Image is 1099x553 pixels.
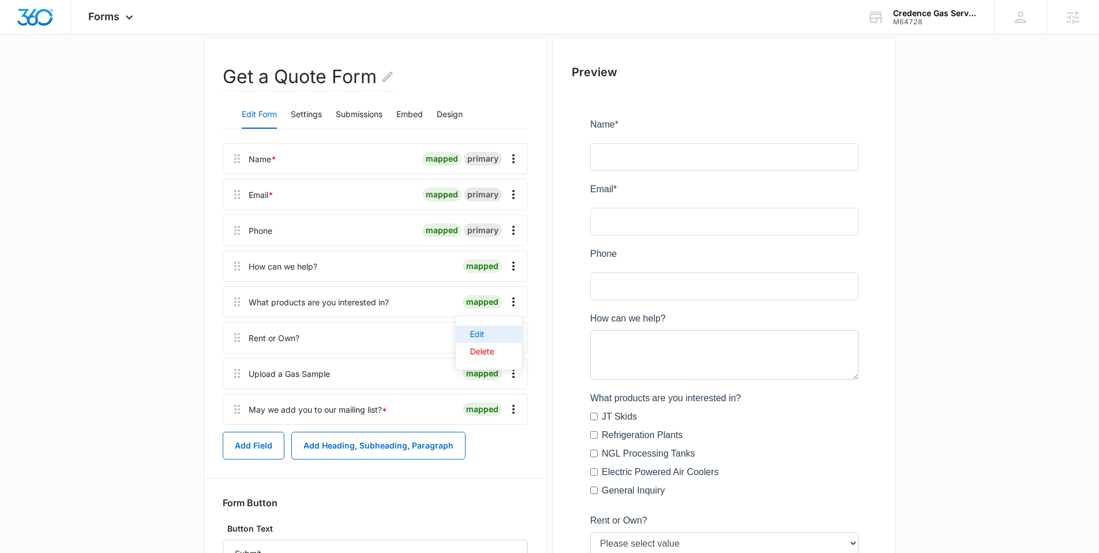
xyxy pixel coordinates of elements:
[249,189,273,201] div: Email
[504,293,523,311] button: Overflow Menu
[464,188,502,201] div: primary
[504,257,523,275] button: Overflow Menu
[456,343,522,360] button: Delete
[242,101,277,129] button: Edit Form
[422,223,462,237] div: mapped
[249,153,276,165] div: Name
[249,403,387,416] div: May we add you to our mailing list?
[463,367,502,380] div: mapped
[249,225,272,237] div: Phone
[422,188,462,201] div: mapped
[504,150,523,168] button: Overflow Menu
[336,101,382,129] button: Submissions
[12,329,105,343] label: NGL Processing Tanks
[422,152,462,166] div: mapped
[893,18,977,26] div: account id
[88,10,119,23] span: Forms
[470,330,494,338] div: Edit
[463,402,502,416] div: mapped
[504,400,523,419] button: Overflow Menu
[249,332,299,344] div: Rent or Own?
[249,368,330,380] div: Upload a Gas Sample
[12,292,47,306] label: JT Skids
[12,348,129,361] label: Electric Powered Air Coolers
[893,9,977,18] div: account name
[470,348,494,356] div: Delete
[12,366,74,380] label: General Inquiry
[291,432,466,459] button: Add Heading, Subheading, Paragraph
[463,259,502,273] div: mapped
[381,63,395,91] button: Edit Form Name
[464,223,502,237] div: primary
[396,101,423,129] button: Embed
[456,326,522,343] button: Edit
[223,63,395,91] h2: Get a Quote Form
[504,185,523,204] button: Overflow Menu
[291,101,322,129] button: Settings
[223,522,528,535] label: Button Text
[12,311,93,324] label: Refrigeration Plants
[223,432,284,459] button: Add Field
[504,221,523,240] button: Overflow Menu
[464,152,502,166] div: primary
[572,63,877,81] h2: Preview
[249,260,317,272] div: How can we help?
[223,497,277,509] h3: Form Button
[249,296,389,308] div: What products are you interested in?
[437,101,463,129] button: Design
[463,295,502,309] div: mapped
[504,364,523,383] button: Overflow Menu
